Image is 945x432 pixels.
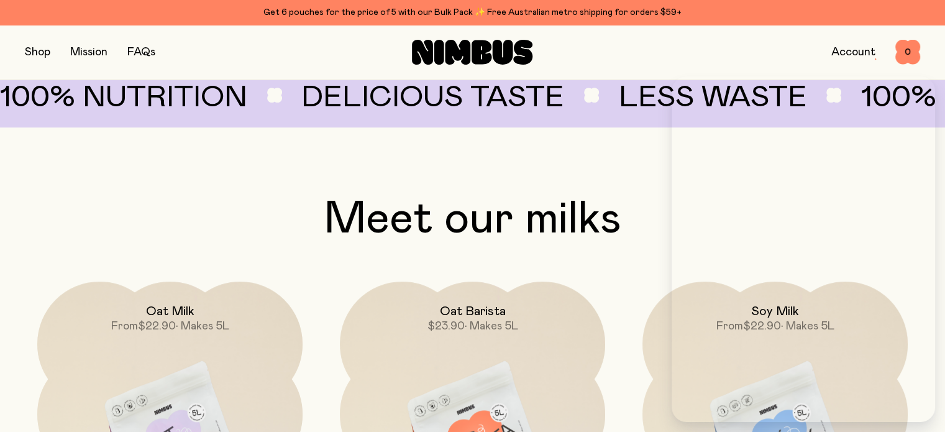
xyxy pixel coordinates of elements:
[70,47,107,58] a: Mission
[465,321,518,332] span: • Makes 5L
[895,40,920,65] button: 0
[25,5,920,20] div: Get 6 pouches for the price of 5 with our Bulk Pack ✨ Free Australian metro shipping for orders $59+
[301,83,618,113] span: Delicious taste
[111,321,138,332] span: From
[146,304,194,319] h2: Oat Milk
[440,304,506,319] h2: Oat Barista
[427,321,465,332] span: $23.90
[619,83,861,113] span: Less Waste
[138,321,176,332] span: $22.90
[25,197,920,242] h2: Meet our milks
[831,47,875,58] a: Account
[672,76,935,422] iframe: Embedded Agent
[176,321,229,332] span: • Makes 5L
[127,47,155,58] a: FAQs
